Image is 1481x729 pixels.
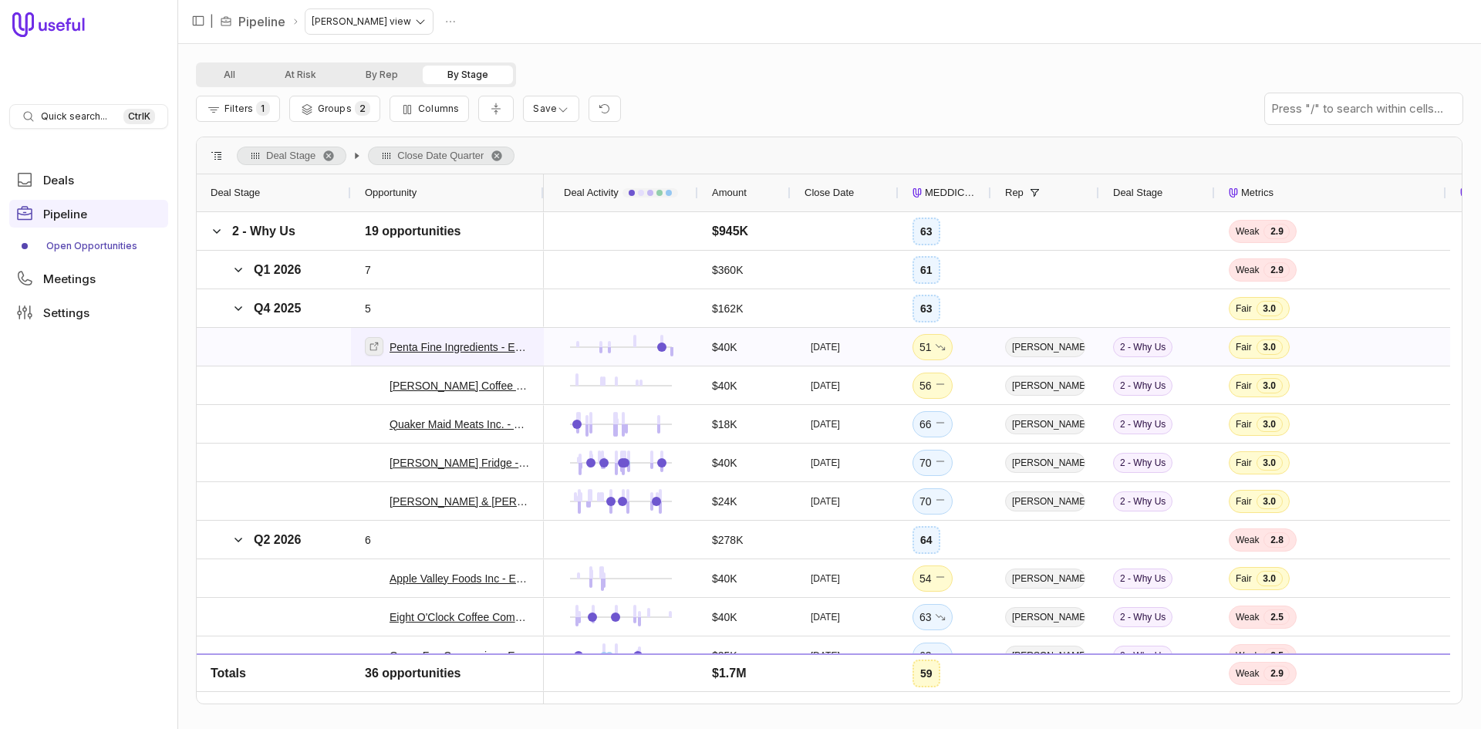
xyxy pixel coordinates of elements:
[811,611,840,623] time: [DATE]
[1113,184,1162,202] span: Deal Stage
[390,338,530,356] a: Penta Fine Ingredients - Essentials
[919,492,946,511] div: 70
[390,96,469,122] button: Columns
[237,147,346,165] span: Deal Stage. Press ENTER to sort. Press DELETE to remove
[1263,648,1290,663] span: 2.5
[1229,174,1432,211] div: Metrics
[1005,646,1085,666] span: [PERSON_NAME]
[9,299,168,326] a: Settings
[919,646,946,665] div: 63
[712,685,737,704] div: $40K
[9,265,168,292] a: Meetings
[533,103,557,114] span: Save
[1257,339,1283,355] span: 3.0
[390,415,530,434] a: Quaker Maid Meats Inc. - Supplier
[196,96,280,122] button: Filter Pipeline
[418,103,459,114] span: Columns
[1113,569,1172,589] span: 2 - Why Us
[1236,572,1252,585] span: Fair
[1005,607,1085,627] span: [PERSON_NAME]
[260,66,341,84] button: At Risk
[43,307,89,319] span: Settings
[1236,688,1259,700] span: Weak
[805,184,854,202] span: Close Date
[390,646,530,665] a: Green Fox Companies - Essential + Supplier
[365,531,371,549] div: 6
[1236,264,1259,276] span: Weak
[256,101,269,116] span: 1
[1113,607,1172,627] span: 2 - Why Us
[390,608,530,626] a: Eight O'Clock Coffee Company - Essentials
[1263,224,1290,239] span: 2.9
[1257,571,1283,586] span: 3.0
[1113,337,1172,357] span: 2 - Why Us
[811,650,840,662] time: [DATE]
[1236,418,1252,430] span: Fair
[1113,646,1172,666] span: 2 - Why Us
[919,608,946,626] div: 63
[341,66,423,84] button: By Rep
[237,147,514,165] div: Row Groups
[811,495,840,508] time: [DATE]
[254,302,301,315] span: Q4 2025
[920,222,933,241] div: 63
[811,341,840,353] time: [DATE]
[123,109,155,124] kbd: Ctrl K
[935,569,946,588] span: No change
[390,492,530,511] a: [PERSON_NAME] & [PERSON_NAME] - Supplier Only
[1113,491,1172,511] span: 2 - Why Us
[935,415,946,434] span: No change
[224,103,253,114] span: Filters
[1236,380,1252,392] span: Fair
[1005,337,1085,357] span: [PERSON_NAME]
[254,263,301,276] span: Q1 2026
[41,110,107,123] span: Quick search...
[355,101,370,116] span: 2
[390,685,530,704] a: [PERSON_NAME]'s Gourmet Indian Food - Essential
[423,66,513,84] button: By Stage
[712,184,747,202] span: Amount
[1005,453,1085,473] span: [PERSON_NAME]
[397,147,484,165] span: Close Date Quarter
[43,174,74,186] span: Deals
[1113,684,1172,704] span: 2 - Why Us
[1005,684,1085,704] span: [PERSON_NAME]
[712,492,737,511] div: $24K
[1257,455,1283,471] span: 3.0
[1236,341,1252,353] span: Fair
[439,10,462,33] button: Actions
[1236,302,1252,315] span: Fair
[9,166,168,194] a: Deals
[1257,494,1283,509] span: 3.0
[811,380,840,392] time: [DATE]
[266,147,315,165] span: Deal Stage
[920,531,933,549] div: 64
[564,184,619,202] span: Deal Activity
[811,457,840,469] time: [DATE]
[1236,650,1259,662] span: Weak
[1257,378,1283,393] span: 3.0
[712,222,748,241] div: $945K
[365,299,371,318] div: 5
[919,338,946,356] div: 51
[1236,225,1259,238] span: Weak
[913,174,977,211] div: MEDDICC Score
[1236,495,1252,508] span: Fair
[478,96,514,123] button: Collapse all rows
[1113,453,1172,473] span: 2 - Why Us
[187,9,210,32] button: Collapse sidebar
[811,418,840,430] time: [DATE]
[1263,532,1290,548] span: 2.8
[9,234,168,258] a: Open Opportunities
[1113,376,1172,396] span: 2 - Why Us
[232,224,295,238] span: 2 - Why Us
[390,376,530,395] a: [PERSON_NAME] Coffee Roasters - Essentials
[935,454,946,472] span: No change
[811,572,840,585] time: [DATE]
[1236,611,1259,623] span: Weak
[1265,93,1462,124] input: Press "/" to search within cells...
[1263,609,1290,625] span: 2.5
[365,222,460,241] div: 19 opportunities
[919,376,946,395] div: 56
[919,415,946,434] div: 66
